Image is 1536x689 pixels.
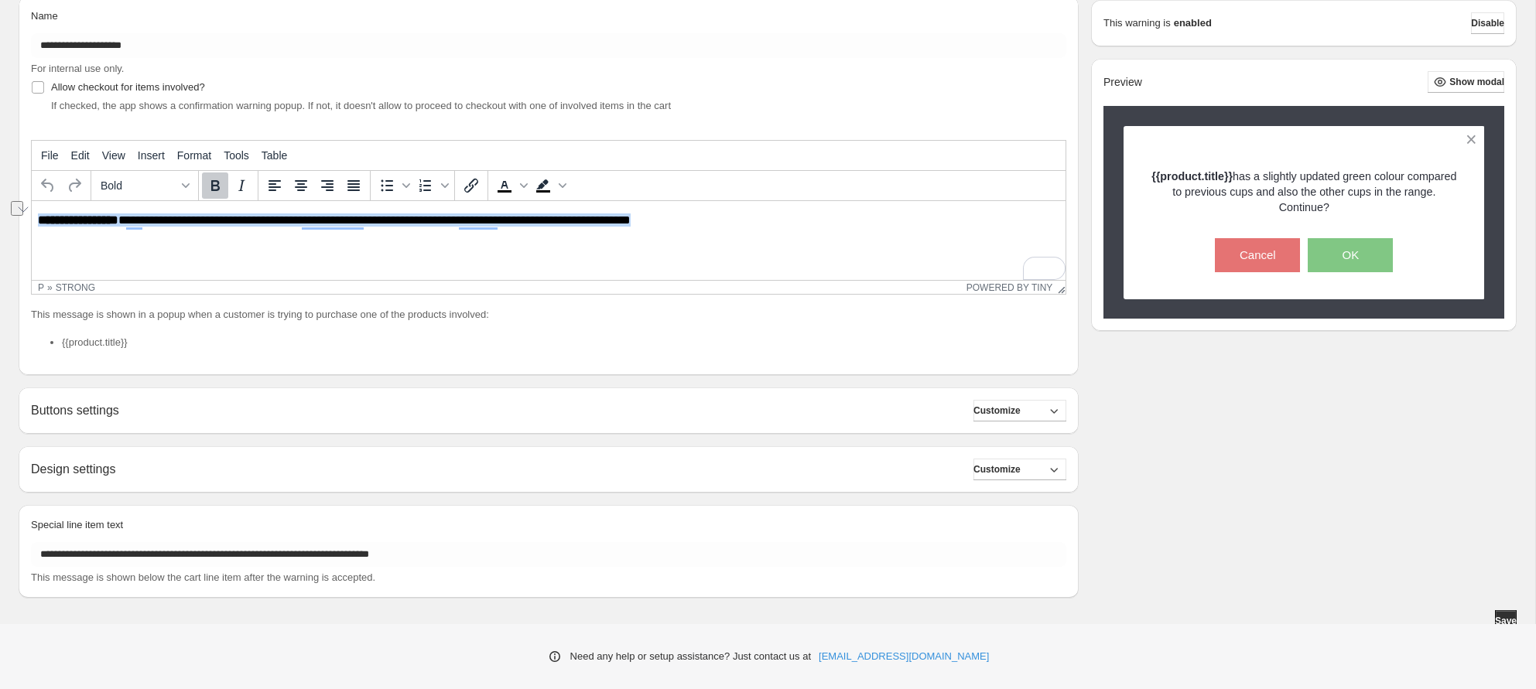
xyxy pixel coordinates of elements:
span: Tools [224,149,249,162]
button: Bold [202,172,228,199]
span: Bold [101,179,176,192]
button: Justify [340,172,367,199]
span: Format [177,149,211,162]
span: Allow checkout for items involved? [51,81,205,93]
button: OK [1308,238,1393,272]
p: has a slightly updated green colour compared to previous cups and also the other cups in the rang... [1151,169,1458,215]
span: Insert [138,149,165,162]
span: Show modal [1449,76,1504,88]
span: If checked, the app shows a confirmation warning popup. If not, it doesn't allow to proceed to ch... [51,100,671,111]
a: [EMAIL_ADDRESS][DOMAIN_NAME] [819,649,989,664]
button: Customize [973,459,1066,480]
p: This warning is [1103,15,1171,31]
span: Customize [973,463,1021,476]
button: Align center [288,172,314,199]
p: This message is shown in a popup when a customer is trying to purchase one of the products involved: [31,307,1066,322]
button: Insert/edit link [458,172,484,199]
span: Edit [71,149,90,162]
span: For internal use only. [31,63,124,74]
div: Background color [530,172,569,199]
div: strong [56,282,95,293]
button: Italic [228,172,255,199]
button: Save [1495,610,1517,632]
button: Disable [1471,12,1504,34]
button: Show modal [1428,71,1504,93]
span: Special line item text [31,519,123,530]
h2: Buttons settings [31,403,119,418]
span: Save [1495,615,1517,627]
span: Table [262,149,287,162]
button: Align left [262,172,288,199]
span: Customize [973,404,1021,417]
h2: Design settings [31,462,115,476]
span: File [41,149,59,162]
a: Powered by Tiny [966,282,1053,293]
span: Name [31,10,58,22]
li: {{product.title}} [62,335,1066,350]
strong: enabled [1174,15,1212,31]
div: Numbered list [412,172,451,199]
div: p [38,282,44,293]
span: View [102,149,125,162]
button: Customize [973,400,1066,421]
iframe: Rich Text Area [32,201,1066,280]
div: Text color [491,172,530,199]
button: Formats [94,172,195,199]
button: Undo [35,172,61,199]
button: Align right [314,172,340,199]
strong: {{product.title}} [1151,170,1233,182]
span: This message is shown below the cart line item after the warning is accepted. [31,571,375,583]
button: Cancel [1215,238,1300,272]
h2: Preview [1103,76,1142,89]
div: Resize [1052,281,1066,294]
button: Redo [61,172,87,199]
span: Disable [1471,17,1504,29]
div: » [47,282,53,293]
div: Bullet list [374,172,412,199]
